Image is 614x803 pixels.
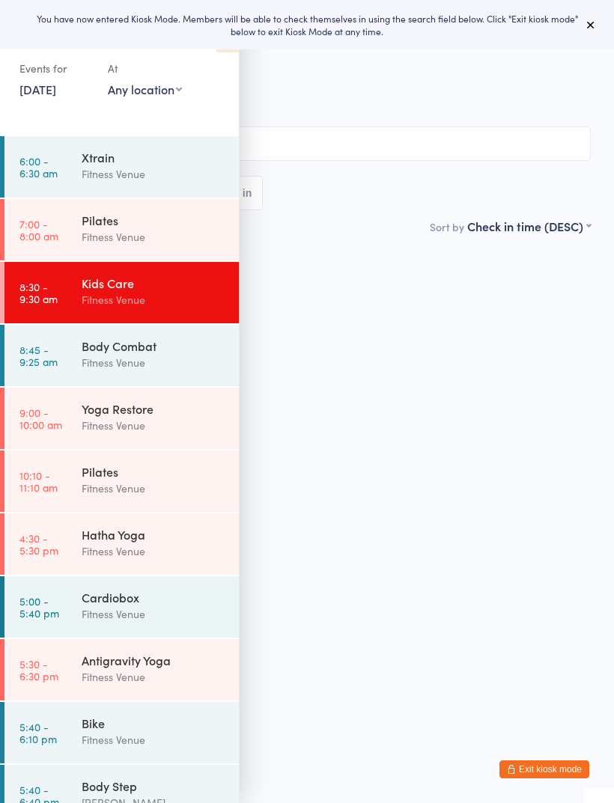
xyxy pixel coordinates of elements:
div: Fitness Venue [82,354,226,371]
time: 5:30 - 6:30 pm [19,658,58,682]
div: Pilates [82,463,226,480]
a: 4:30 -5:30 pmHatha YogaFitness Venue [4,513,239,575]
time: 8:30 - 9:30 am [19,281,58,305]
time: 4:30 - 5:30 pm [19,532,58,556]
time: 5:00 - 5:40 pm [19,595,59,619]
a: 7:00 -8:00 amPilatesFitness Venue [4,199,239,260]
label: Sort by [430,219,464,234]
div: Antigravity Yoga [82,652,226,668]
div: Bike [82,715,226,731]
div: You have now entered Kiosk Mode. Members will be able to check themselves in using the search fie... [24,12,590,37]
a: 5:00 -5:40 pmCardioboxFitness Venue [4,576,239,638]
div: Body Combat [82,338,226,354]
time: 7:00 - 8:00 am [19,218,58,242]
time: 8:45 - 9:25 am [19,344,58,367]
div: Pilates [82,212,226,228]
input: Search [23,126,591,161]
a: [DATE] [19,81,56,97]
div: Fitness Venue [82,480,226,497]
div: Events for [19,56,93,81]
div: Fitness Venue [82,228,226,245]
div: Cardiobox [82,589,226,605]
span: [DATE] 8:30am [23,70,568,85]
a: 6:00 -6:30 amXtrainFitness Venue [4,136,239,198]
div: Check in time (DESC) [467,218,591,234]
time: 6:00 - 6:30 am [19,155,58,179]
div: Fitness Venue [82,543,226,560]
time: 10:10 - 11:10 am [19,469,58,493]
div: Fitness Venue [82,165,226,183]
div: Body Step [82,778,226,794]
div: Fitness Venue [82,731,226,748]
div: Any location [108,81,182,97]
div: Kids Care [82,275,226,291]
div: Fitness Venue [82,605,226,623]
span: Fitness Venue [23,85,568,100]
button: Exit kiosk mode [499,760,589,778]
a: 8:30 -9:30 amKids CareFitness Venue [4,262,239,323]
div: Fitness Venue [82,668,226,686]
a: 5:30 -6:30 pmAntigravity YogaFitness Venue [4,639,239,700]
time: 9:00 - 10:00 am [19,406,62,430]
div: Hatha Yoga [82,526,226,543]
div: Yoga Restore [82,400,226,417]
h2: Kids Care Check-in [23,37,591,62]
div: Fitness Venue [82,417,226,434]
time: 5:40 - 6:10 pm [19,721,57,745]
div: Fitness Venue [82,291,226,308]
div: Xtrain [82,149,226,165]
a: 9:00 -10:00 amYoga RestoreFitness Venue [4,388,239,449]
span: Kids Area [23,100,591,115]
a: 10:10 -11:10 amPilatesFitness Venue [4,451,239,512]
div: At [108,56,182,81]
a: 5:40 -6:10 pmBikeFitness Venue [4,702,239,763]
a: 8:45 -9:25 amBody CombatFitness Venue [4,325,239,386]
